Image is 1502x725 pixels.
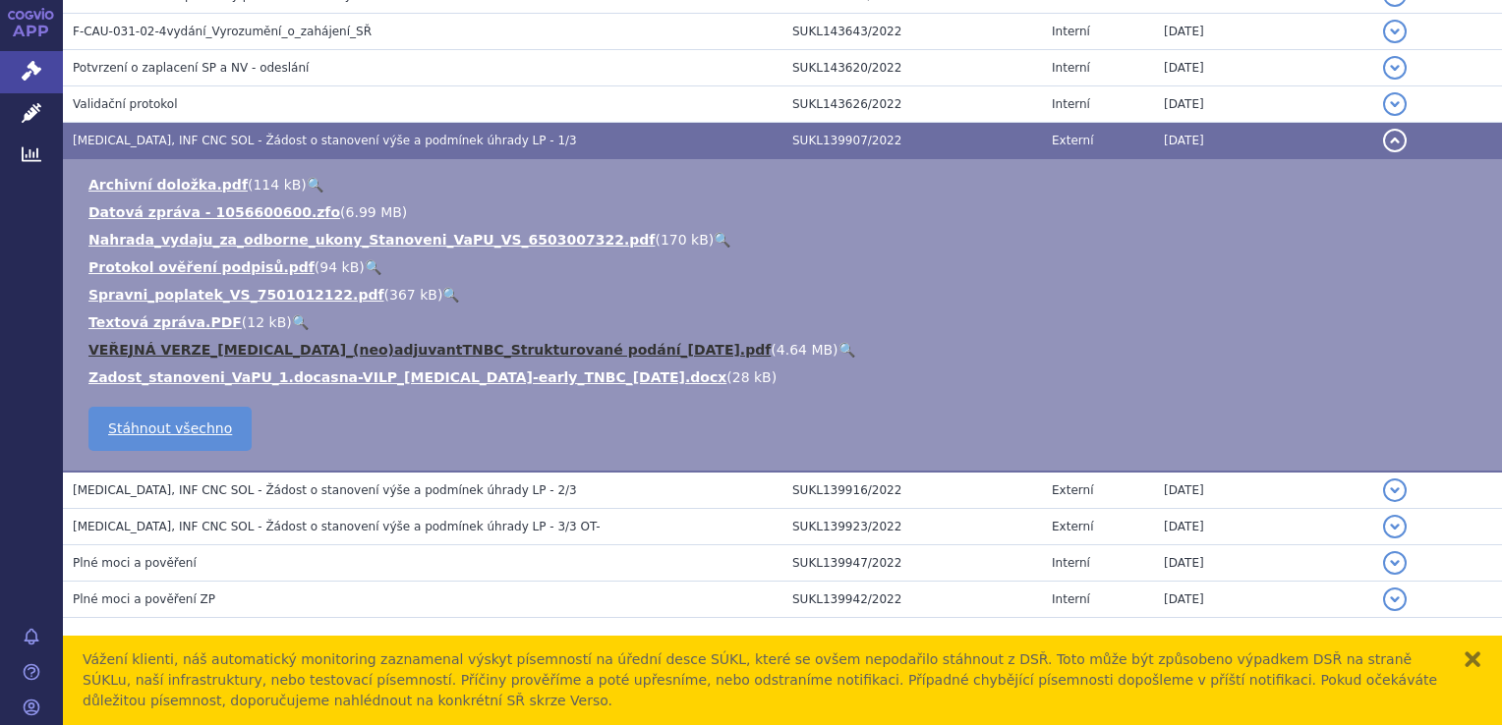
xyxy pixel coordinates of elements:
[1383,551,1407,575] button: detail
[1154,50,1373,86] td: [DATE]
[1383,587,1407,611] button: detail
[253,177,301,193] span: 114 kB
[88,369,726,385] a: Zadost_stanoveni_VaPU_1.docasna-VILP_[MEDICAL_DATA]-early_TNBC_[DATE].docx
[292,314,309,330] a: 🔍
[1383,92,1407,116] button: detail
[88,204,340,220] a: Datová zpráva - 1056600600.zfo
[1052,592,1090,606] span: Interní
[88,287,384,303] a: Spravni_poplatek_VS_7501012122.pdf
[73,25,372,38] span: F-CAU-031-02-4vydání_Vyrozumění_o_zahájení_SŘ
[1052,97,1090,111] span: Interní
[1383,515,1407,538] button: detail
[1052,556,1090,570] span: Interní
[73,97,178,111] span: Validační protokol
[88,177,248,193] a: Archivní doložka.pdf
[319,259,359,275] span: 94 kB
[88,175,1482,195] li: ( )
[1383,56,1407,80] button: detail
[88,407,252,451] a: Stáhnout všechno
[365,259,381,275] a: 🔍
[1154,14,1373,50] td: [DATE]
[88,342,771,358] a: VEŘEJNÁ VERZE_[MEDICAL_DATA]_(neo)adjuvantTNBC_Strukturované podání_[DATE].pdf
[389,287,437,303] span: 367 kB
[73,134,577,147] span: KEYTRUDA, INF CNC SOL - Žádost o stanovení výše a podmínek úhrady LP - 1/3
[1052,520,1093,533] span: Externí
[1463,649,1482,669] button: zavřít
[777,342,833,358] span: 4.64 MB
[1154,582,1373,618] td: [DATE]
[782,50,1042,86] td: SUKL143620/2022
[782,582,1042,618] td: SUKL139942/2022
[88,230,1482,250] li: ( )
[83,649,1443,711] div: Vážení klienti, náš automatický monitoring zaznamenal výskyt písemností na úřední desce SÚKL, kte...
[88,340,1482,360] li: ( )
[1154,509,1373,545] td: [DATE]
[782,509,1042,545] td: SUKL139923/2022
[73,61,309,75] span: Potvrzení o zaplacení SP a NV - odeslání
[1154,86,1373,123] td: [DATE]
[88,259,315,275] a: Protokol ověření podpisů.pdf
[73,483,577,497] span: KEYTRUDA, INF CNC SOL - Žádost o stanovení výše a podmínek úhrady LP - 2/3
[73,592,215,606] span: Plné moci a pověření ZP
[247,314,286,330] span: 12 kB
[88,314,242,330] a: Textová zpráva.PDF
[88,202,1482,222] li: ( )
[88,285,1482,305] li: ( )
[661,232,709,248] span: 170 kB
[88,312,1482,332] li: ( )
[88,257,1482,277] li: ( )
[1154,545,1373,582] td: [DATE]
[88,232,655,248] a: Nahrada_vydaju_za_odborne_ukony_Stanoveni_VaPU_VS_6503007322.pdf
[714,232,730,248] a: 🔍
[1383,129,1407,152] button: detail
[73,556,197,570] span: Plné moci a pověření
[1154,123,1373,159] td: [DATE]
[1052,134,1093,147] span: Externí
[1154,472,1373,509] td: [DATE]
[782,86,1042,123] td: SUKL143626/2022
[1052,61,1090,75] span: Interní
[1383,478,1407,502] button: detail
[88,367,1482,387] li: ( )
[782,14,1042,50] td: SUKL143643/2022
[1052,25,1090,38] span: Interní
[782,123,1042,159] td: SUKL139907/2022
[1383,20,1407,43] button: detail
[782,472,1042,509] td: SUKL139916/2022
[838,342,855,358] a: 🔍
[782,545,1042,582] td: SUKL139947/2022
[73,520,601,533] span: KEYTRUDA, INF CNC SOL - Žádost o stanovení výše a podmínek úhrady LP - 3/3 OT-
[307,177,323,193] a: 🔍
[732,369,772,385] span: 28 kB
[442,287,459,303] a: 🔍
[346,204,402,220] span: 6.99 MB
[1052,483,1093,497] span: Externí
